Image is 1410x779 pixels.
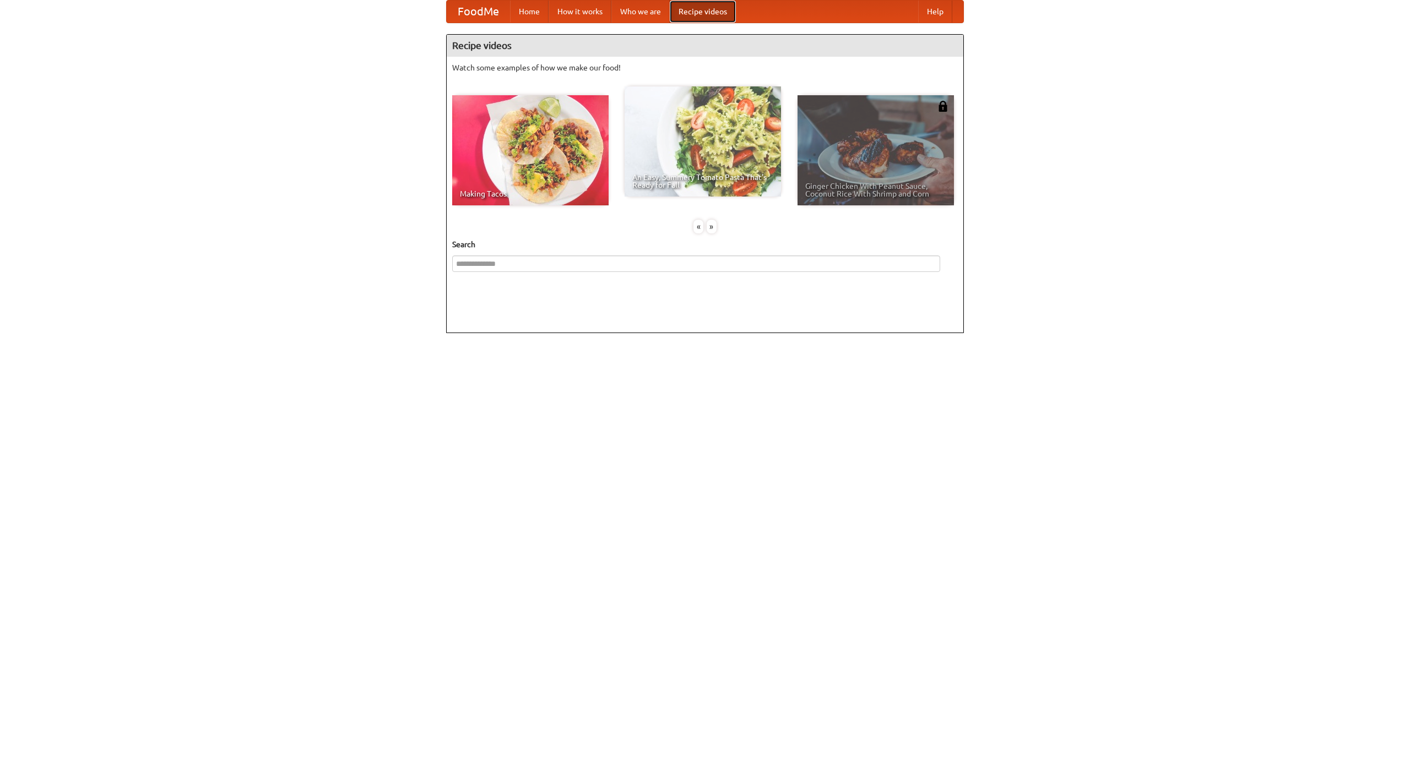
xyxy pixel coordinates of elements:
a: Home [510,1,549,23]
div: « [693,220,703,233]
div: » [707,220,717,233]
a: How it works [549,1,611,23]
span: Making Tacos [460,190,601,198]
a: Recipe videos [670,1,736,23]
a: Who we are [611,1,670,23]
p: Watch some examples of how we make our food! [452,62,958,73]
a: Making Tacos [452,95,609,205]
a: Help [918,1,952,23]
img: 483408.png [937,101,948,112]
a: An Easy, Summery Tomato Pasta That's Ready for Fall [625,86,781,197]
span: An Easy, Summery Tomato Pasta That's Ready for Fall [632,173,773,189]
h4: Recipe videos [447,35,963,57]
a: FoodMe [447,1,510,23]
h5: Search [452,239,958,250]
